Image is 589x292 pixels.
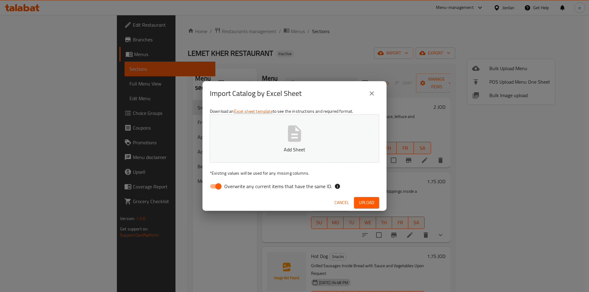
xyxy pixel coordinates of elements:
[234,107,273,115] a: Excel sheet template
[334,183,341,189] svg: If the overwrite option isn't selected, then the items that match an existing ID will be ignored ...
[219,146,370,153] p: Add Sheet
[210,114,379,163] button: Add Sheet
[202,106,387,195] div: Download an to see the instructions and required format.
[332,197,352,208] button: Cancel
[210,170,379,176] p: Existing values will be used for any missing columns.
[210,89,302,98] h2: Import Catalog by Excel Sheet
[364,86,379,101] button: close
[354,197,379,208] button: Upload
[359,199,374,207] span: Upload
[334,199,349,207] span: Cancel
[224,183,332,190] span: Overwrite any current items that have the same ID.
